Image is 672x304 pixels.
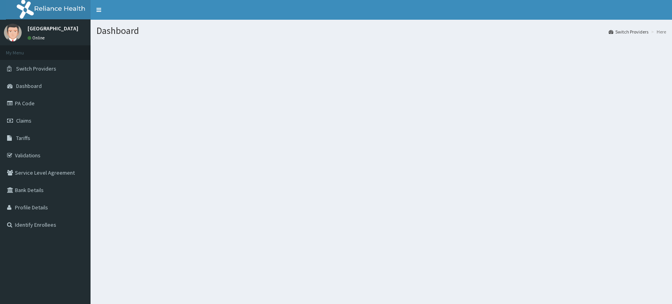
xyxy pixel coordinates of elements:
[16,82,42,90] span: Dashboard
[609,28,648,35] a: Switch Providers
[96,26,666,36] h1: Dashboard
[4,24,22,41] img: User Image
[28,35,46,41] a: Online
[649,28,666,35] li: Here
[28,26,78,31] p: [GEOGRAPHIC_DATA]
[16,134,30,142] span: Tariffs
[16,65,56,72] span: Switch Providers
[16,117,31,124] span: Claims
